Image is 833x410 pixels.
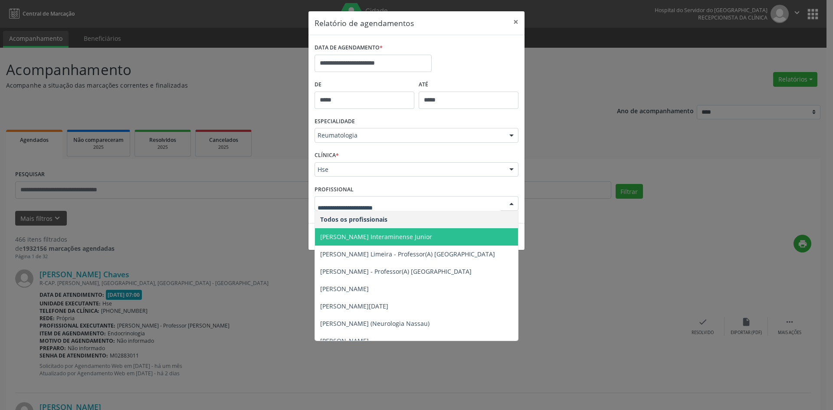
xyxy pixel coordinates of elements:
span: [PERSON_NAME] [320,285,369,293]
span: Reumatologia [318,131,501,140]
span: [PERSON_NAME][DATE] [320,302,388,310]
label: ESPECIALIDADE [315,115,355,128]
span: Todos os profissionais [320,215,387,223]
span: [PERSON_NAME] Limeira - Professor(A) [GEOGRAPHIC_DATA] [320,250,495,258]
label: CLÍNICA [315,149,339,162]
span: Hse [318,165,501,174]
span: [PERSON_NAME] Interaminense Junior [320,233,432,241]
label: DATA DE AGENDAMENTO [315,41,383,55]
span: [PERSON_NAME] - Professor(A) [GEOGRAPHIC_DATA] [320,267,472,276]
label: ATÉ [419,78,518,92]
button: Close [507,11,525,33]
h5: Relatório de agendamentos [315,17,414,29]
label: De [315,78,414,92]
span: [PERSON_NAME] [320,337,369,345]
span: [PERSON_NAME] (Neurologia Nassau) [320,319,430,328]
label: PROFISSIONAL [315,183,354,196]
